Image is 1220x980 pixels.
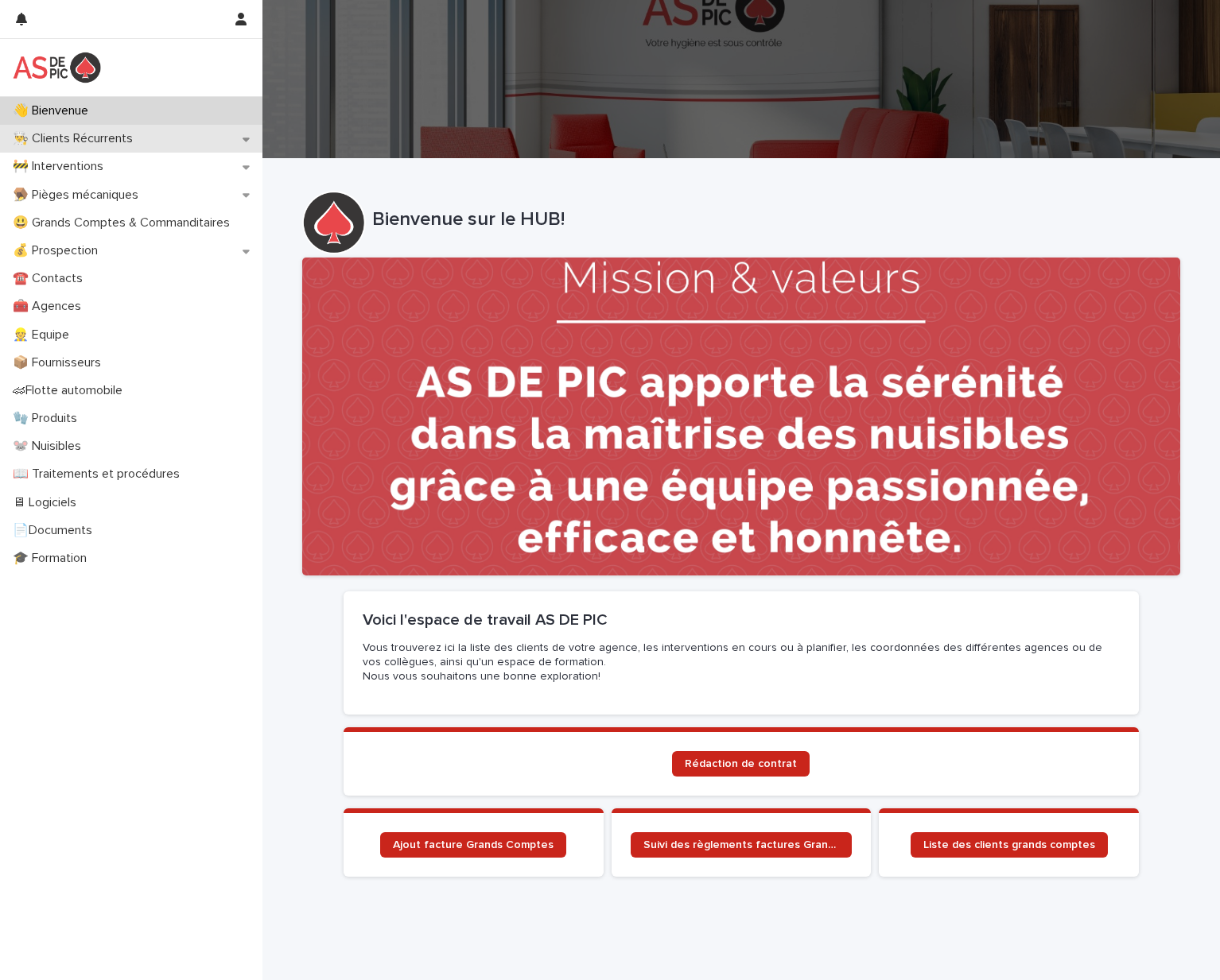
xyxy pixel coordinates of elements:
[363,610,1120,629] h2: Voici l'espace de travail AS DE PIC
[672,751,810,777] a: Rédaction de contrat
[6,355,114,370] p: 📦 Fournisseurs
[631,832,853,858] a: Suivi des règlements factures Grands Comptes
[6,467,192,482] p: 📖 Traitements et procédures
[923,839,1095,850] span: Liste des clients grands comptes
[911,832,1108,858] a: Liste des clients grands comptes
[643,839,840,850] span: Suivi des règlements factures Grands Comptes
[372,208,1175,231] p: Bienvenue sur le HUB!
[6,103,101,118] p: 👋 Bienvenue
[6,551,99,566] p: 🎓 Formation
[6,383,135,398] p: 🏎Flotte automobile
[6,299,94,314] p: 🧰 Agences
[6,159,116,174] p: 🚧 Interventions
[6,439,94,454] p: 🐭 Nuisibles
[380,832,566,858] a: Ajout facture Grands Comptes
[363,641,1120,684] p: Vous trouverez ici la liste des clients de votre agence, les interventions en cours ou à planifie...
[685,758,797,769] span: Rédaction de contrat
[6,411,90,426] p: 🧤 Produits
[13,52,101,83] img: yKcqic14S0S6KrLdrqO6
[6,188,151,203] p: 🪤 Pièges mécaniques
[6,495,89,510] p: 🖥 Logiciels
[6,215,243,230] p: 😃 Grands Comptes & Commanditaires
[6,327,82,343] p: 👷 Equipe
[6,271,95,286] p: ☎️ Contacts
[6,131,146,146] p: 👨‍🍳 Clients Récurrents
[393,839,554,850] span: Ajout facture Grands Comptes
[6,243,111,258] p: 💰 Prospection
[6,523,105,538] p: 📄Documents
